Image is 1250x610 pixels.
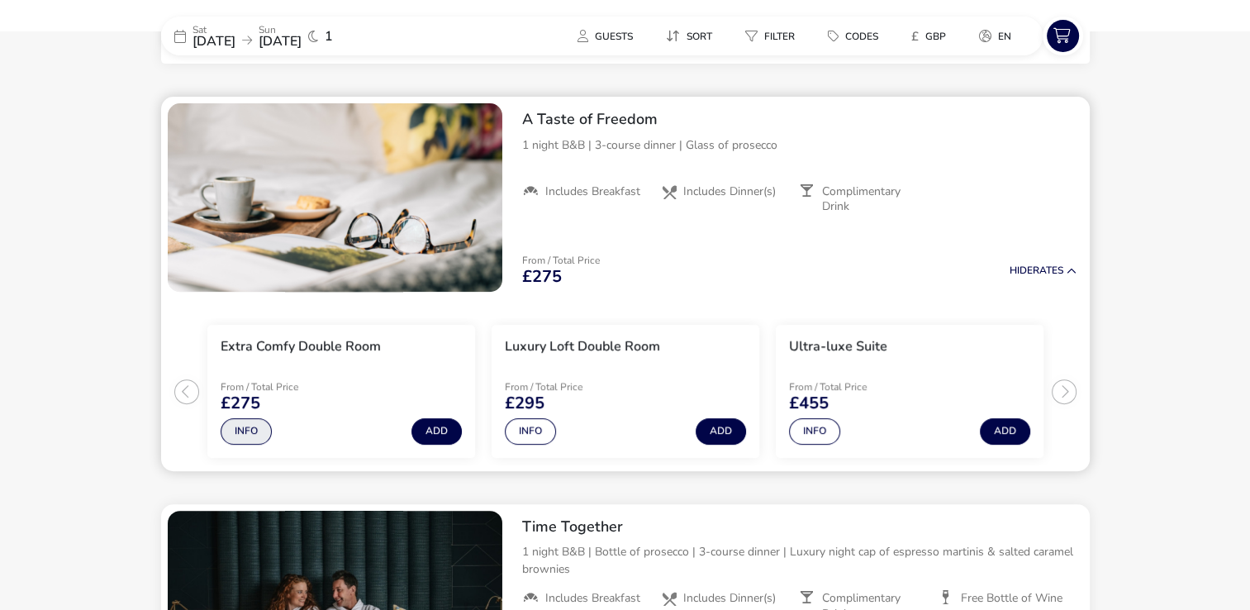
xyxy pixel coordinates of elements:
[925,30,946,43] span: GBP
[789,395,829,412] span: £455
[564,24,646,48] button: Guests
[789,382,906,392] p: From / Total Price
[411,418,462,445] button: Add
[696,418,746,445] button: Add
[683,184,776,199] span: Includes Dinner(s)
[259,32,302,50] span: [DATE]
[764,30,795,43] span: Filter
[822,184,924,214] span: Complimentary Drink
[911,28,919,45] i: £
[483,318,768,465] swiper-slide: 2 / 3
[1010,264,1033,277] span: Hide
[595,30,633,43] span: Guests
[259,25,302,35] p: Sun
[898,24,966,48] naf-pibe-menu-bar-item: £GBP
[545,184,640,199] span: Includes Breakfast
[522,517,1077,536] h2: Time Together
[545,591,640,606] span: Includes Breakfast
[653,24,732,48] naf-pibe-menu-bar-item: Sort
[221,418,272,445] button: Info
[789,418,840,445] button: Info
[522,136,1077,154] p: 1 night B&B | 3-course dinner | Glass of prosecco
[815,24,891,48] button: Codes
[192,32,235,50] span: [DATE]
[815,24,898,48] naf-pibe-menu-bar-item: Codes
[505,338,660,355] h3: Luxury Loft Double Room
[325,30,333,43] span: 1
[966,24,1031,48] naf-pibe-menu-bar-item: en
[522,255,600,265] p: From / Total Price
[509,97,1090,227] div: A Taste of Freedom1 night B&B | 3-course dinner | Glass of proseccoIncludes BreakfastIncludes Din...
[768,318,1052,465] swiper-slide: 3 / 3
[998,30,1011,43] span: en
[168,103,502,292] swiper-slide: 1 / 1
[683,591,776,606] span: Includes Dinner(s)
[221,382,338,392] p: From / Total Price
[732,24,808,48] button: Filter
[522,543,1077,578] p: 1 night B&B | Bottle of prosecco | 3-course dinner | Luxury night cap of espresso martinis & salt...
[1010,265,1077,276] button: HideRates
[653,24,725,48] button: Sort
[221,338,381,355] h3: Extra Comfy Double Room
[980,418,1030,445] button: Add
[505,418,556,445] button: Info
[522,269,562,285] span: £275
[687,30,712,43] span: Sort
[961,591,1062,606] span: Free Bottle of Wine
[564,24,653,48] naf-pibe-menu-bar-item: Guests
[966,24,1024,48] button: en
[505,382,622,392] p: From / Total Price
[199,318,483,465] swiper-slide: 1 / 3
[732,24,815,48] naf-pibe-menu-bar-item: Filter
[161,17,409,55] div: Sat[DATE]Sun[DATE]1
[192,25,235,35] p: Sat
[221,395,260,412] span: £275
[898,24,959,48] button: £GBP
[505,395,544,412] span: £295
[789,338,887,355] h3: Ultra-luxe Suite
[845,30,878,43] span: Codes
[522,110,1077,129] h2: A Taste of Freedom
